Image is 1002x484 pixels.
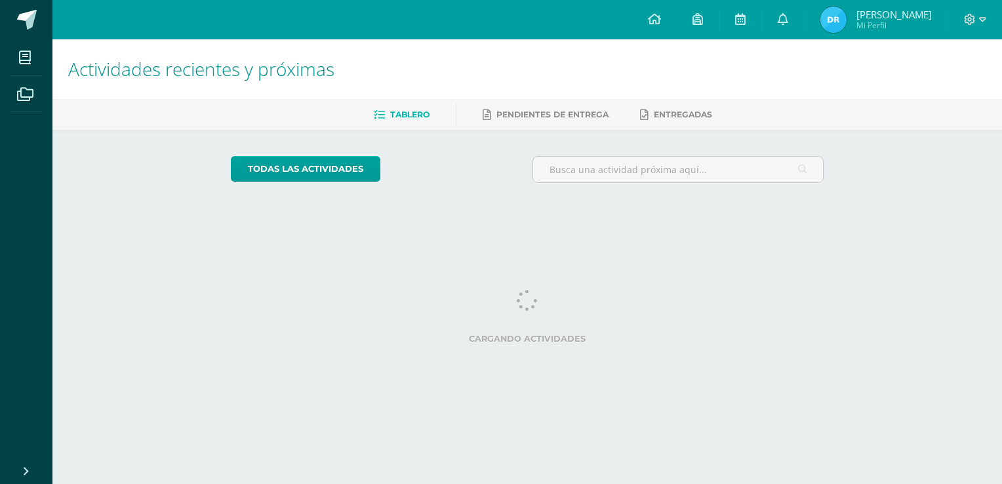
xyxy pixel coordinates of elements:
[374,104,430,125] a: Tablero
[856,20,932,31] span: Mi Perfil
[533,157,824,182] input: Busca una actividad próxima aquí...
[231,156,380,182] a: todas las Actividades
[640,104,712,125] a: Entregadas
[231,334,824,344] label: Cargando actividades
[496,110,609,119] span: Pendientes de entrega
[856,8,932,21] span: [PERSON_NAME]
[68,56,334,81] span: Actividades recientes y próximas
[820,7,847,33] img: cdec160f2c50c3310a63869b1866c3b4.png
[654,110,712,119] span: Entregadas
[390,110,430,119] span: Tablero
[483,104,609,125] a: Pendientes de entrega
